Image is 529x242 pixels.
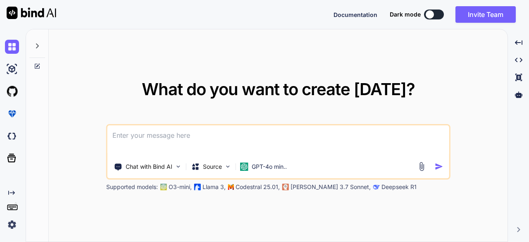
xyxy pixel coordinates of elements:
img: attachment [417,162,426,171]
img: Mistral-AI [228,184,234,190]
p: Chat with Bind AI [126,163,172,171]
p: Llama 3, [203,183,226,191]
img: darkCloudIdeIcon [5,129,19,143]
button: Invite Team [455,6,516,23]
p: Deepseek R1 [381,183,417,191]
img: chat [5,40,19,54]
span: Documentation [334,11,377,18]
p: O3-mini, [169,183,192,191]
img: Pick Tools [175,163,182,170]
p: Source [203,163,222,171]
img: icon [434,162,443,171]
button: Documentation [334,10,377,19]
span: Dark mode [390,10,421,19]
p: Supported models: [106,183,158,191]
img: githubLight [5,84,19,98]
p: Codestral 25.01, [236,183,280,191]
img: Bind AI [7,7,56,19]
img: ai-studio [5,62,19,76]
img: Pick Models [224,163,231,170]
img: GPT-4o mini [240,163,248,171]
img: GPT-4 [160,184,167,190]
img: Llama2 [194,184,201,190]
p: [PERSON_NAME] 3.7 Sonnet, [291,183,371,191]
p: GPT-4o min.. [252,163,287,171]
img: claude [282,184,289,190]
img: premium [5,107,19,121]
span: What do you want to create [DATE]? [142,79,415,99]
img: settings [5,218,19,232]
img: claude [373,184,380,190]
